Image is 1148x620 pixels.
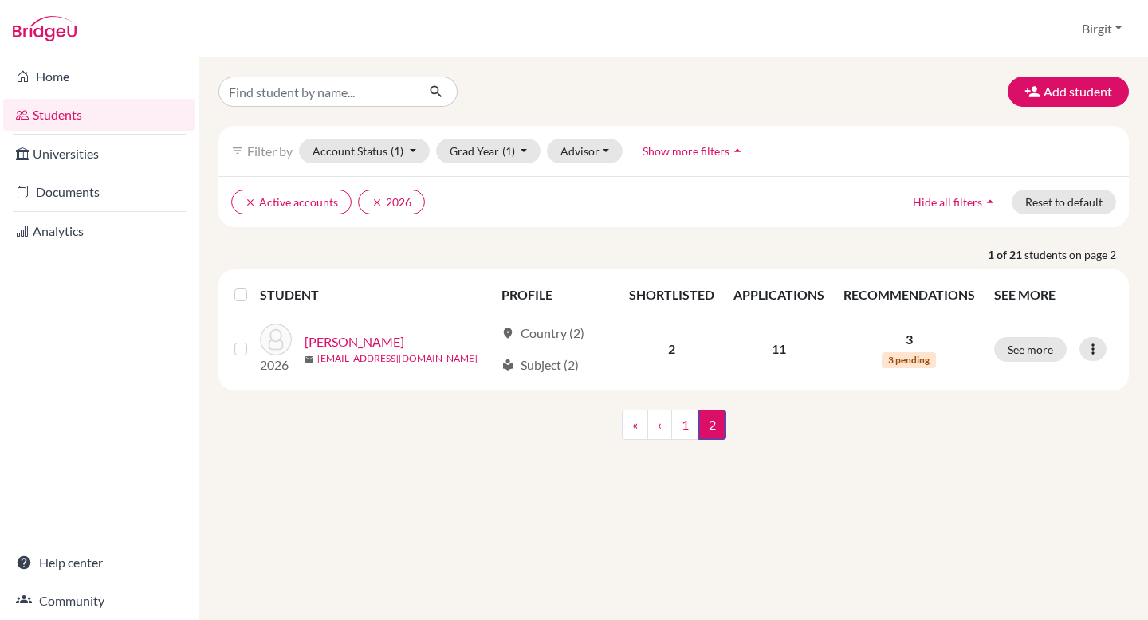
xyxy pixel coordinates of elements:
[501,355,579,375] div: Subject (2)
[436,139,541,163] button: Grad Year(1)
[260,355,292,375] p: 2026
[501,324,584,343] div: Country (2)
[913,195,982,209] span: Hide all filters
[1012,190,1116,214] button: Reset to default
[643,144,729,158] span: Show more filters
[231,190,352,214] button: clearActive accounts
[245,197,256,208] i: clear
[647,410,672,440] a: ‹
[247,143,293,159] span: Filter by
[3,547,195,579] a: Help center
[1008,77,1129,107] button: Add student
[843,330,975,349] p: 3
[622,410,648,440] a: «
[982,194,998,210] i: arrow_drop_up
[619,314,724,384] td: 2
[1024,246,1129,263] span: students on page 2
[13,16,77,41] img: Bridge-U
[985,276,1122,314] th: SEE MORE
[260,324,292,355] img: Variava, Kabir
[3,138,195,170] a: Universities
[260,276,492,314] th: STUDENT
[698,410,726,440] span: 2
[3,99,195,131] a: Students
[502,144,515,158] span: (1)
[724,314,834,384] td: 11
[834,276,985,314] th: RECOMMENDATIONS
[899,190,1012,214] button: Hide all filtersarrow_drop_up
[622,410,726,453] nav: ...
[547,139,623,163] button: Advisor
[671,410,699,440] a: 1
[305,355,314,364] span: mail
[882,352,936,368] span: 3 pending
[218,77,416,107] input: Find student by name...
[629,139,759,163] button: Show more filtersarrow_drop_up
[372,197,383,208] i: clear
[729,143,745,159] i: arrow_drop_up
[299,139,430,163] button: Account Status(1)
[3,176,195,208] a: Documents
[3,585,195,617] a: Community
[3,215,195,247] a: Analytics
[994,337,1067,362] button: See more
[1075,14,1129,44] button: Birgit
[231,144,244,157] i: filter_list
[724,276,834,314] th: APPLICATIONS
[317,351,478,366] a: [EMAIL_ADDRESS][DOMAIN_NAME]
[501,359,514,371] span: local_library
[3,61,195,92] a: Home
[305,332,404,351] a: [PERSON_NAME]
[501,327,514,339] span: location_on
[358,190,425,214] button: clear2026
[619,276,724,314] th: SHORTLISTED
[988,246,1024,263] strong: 1 of 21
[391,144,403,158] span: (1)
[492,276,619,314] th: PROFILE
